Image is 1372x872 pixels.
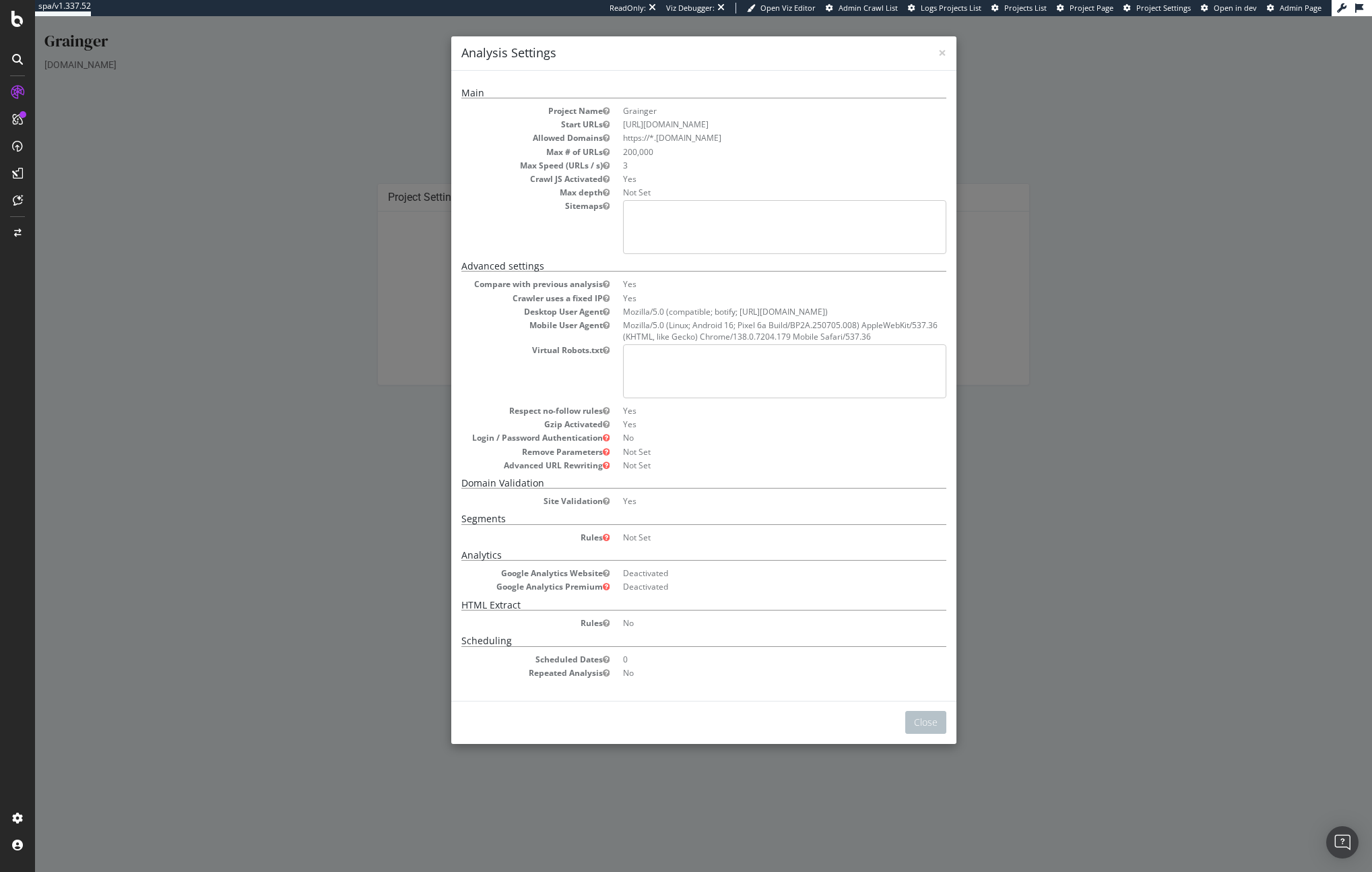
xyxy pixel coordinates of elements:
[426,28,911,46] h4: Analysis Settings
[588,170,911,182] dd: Not Set
[426,290,575,301] dt: Desktop User Agent
[588,651,911,662] dd: No
[426,389,575,400] dt: Respect no-follow rules
[426,328,575,340] dt: Virtual Robots.txt
[426,276,575,288] dt: Crawler uses a fixed IP
[991,3,1047,13] a: Projects List
[426,157,575,168] dt: Crawl JS Activated
[666,3,715,13] div: Viz Debugger:
[1070,3,1113,13] span: Project Page
[426,89,575,100] dt: Project Name
[426,584,911,594] h5: HTML Extract
[588,416,911,427] dd: No
[1004,3,1047,13] span: Projects List
[426,71,911,82] h5: Main
[921,3,981,13] span: Logs Projects List
[426,144,575,155] dt: Max Speed (URLs / s)
[426,534,911,544] h5: Analytics
[426,551,575,563] dt: Google Analytics Website
[426,619,911,630] h5: Scheduling
[1136,3,1191,13] span: Project Settings
[426,130,575,142] dt: Max # of URLs
[588,430,911,441] dd: Not Set
[747,3,816,13] a: Open Viz Editor
[588,303,911,326] dd: Mozilla/5.0 (Linux; Android 16; Pixel 6a Build/BP2A.250705.008) AppleWebKit/537.36 (KHTML, like G...
[610,3,646,13] div: ReadOnly:
[426,416,575,427] dt: Login / Password Authentication
[588,389,911,400] dd: Yes
[1214,3,1257,13] span: Open in dev
[1326,826,1359,859] div: Open Intercom Messenger
[426,184,575,195] dt: Sitemaps
[426,116,575,127] dt: Allowed Domains
[588,443,911,455] dd: Not Set
[870,695,911,718] button: Close
[903,27,911,46] span: ×
[1057,3,1113,13] a: Project Page
[588,102,911,114] dd: [URL][DOMAIN_NAME]
[426,479,575,491] dt: Site Validation
[426,462,911,472] h5: Domain Validation
[1201,3,1257,13] a: Open in dev
[426,170,575,182] dt: Max depth
[588,516,911,527] dd: Not Set
[1267,3,1321,13] a: Admin Page
[908,3,981,13] a: Logs Projects List
[426,303,575,315] dt: Mobile User Agent
[588,144,911,155] dd: 3
[426,262,575,274] dt: Compare with previous analysis
[426,430,575,441] dt: Remove Parameters
[588,157,911,168] dd: Yes
[426,516,575,527] dt: Rules
[826,3,898,13] a: Admin Crawl List
[426,102,575,114] dt: Start URLs
[426,245,911,255] h5: Advanced settings
[588,479,911,491] dd: Yes
[760,3,816,13] span: Open Viz Editor
[588,551,911,563] dd: Deactivated
[1280,3,1321,13] span: Admin Page
[839,3,898,13] span: Admin Crawl List
[588,290,911,301] dd: Mozilla/5.0 (compatible; botify; [URL][DOMAIN_NAME])
[426,637,575,649] dt: Scheduled Dates
[588,402,911,414] dd: Yes
[426,497,911,508] h5: Segments
[588,565,911,576] dd: Deactivated
[426,601,575,613] dt: Rules
[1123,3,1191,13] a: Project Settings
[588,116,911,127] li: https://*.[DOMAIN_NAME]
[588,89,911,100] dd: Grainger
[426,651,575,662] dt: Repeated Analysis
[588,276,911,288] dd: Yes
[426,565,575,576] dt: Google Analytics Premium
[588,262,911,274] dd: Yes
[588,130,911,142] dd: 200,000
[588,637,911,649] dd: 0
[426,402,575,414] dt: Gzip Activated
[588,601,911,613] dd: No
[426,443,575,455] dt: Advanced URL Rewriting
